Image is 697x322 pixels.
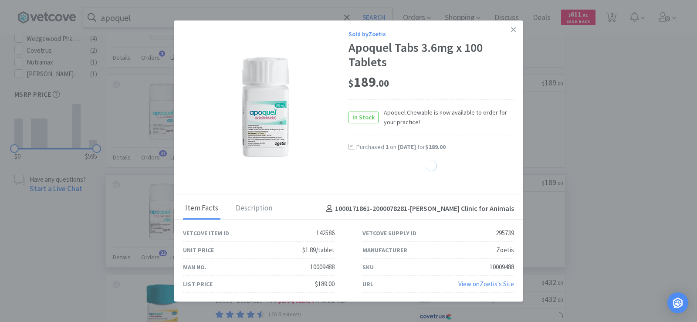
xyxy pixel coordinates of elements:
div: 295739 [496,228,514,238]
a: View onZoetis's Site [458,280,514,288]
span: $ [348,77,354,89]
img: cbf97d609b0b4015ad366971d7dded13_295739.png [209,48,322,161]
span: $189.00 [425,143,446,151]
span: 1 [386,143,389,151]
span: 189 [348,73,389,91]
div: Purchased on for [356,143,514,152]
h4: 1000171861-2000078281 - [PERSON_NAME] Clinic for Animals [323,203,514,214]
span: In Stock [349,112,378,123]
div: 142586 [316,228,335,238]
div: Unit Price [183,245,214,255]
div: Item Facts [183,198,220,220]
div: $189.00 [315,279,335,289]
div: List Price [183,279,213,289]
div: Sold by Zoetis [348,29,514,39]
div: Open Intercom Messenger [667,292,688,313]
div: Zoetis [496,245,514,255]
span: [DATE] [398,143,416,151]
div: Description [233,198,274,220]
div: 10009488 [490,262,514,272]
div: Vetcove Supply ID [362,228,416,238]
div: Apoquel Tabs 3.6mg x 100 Tablets [348,41,514,70]
div: $1.89/tablet [302,245,335,255]
span: . 00 [376,77,389,89]
div: URL [362,279,373,289]
span: Apoquel Chewable is now available to order for your practice! [379,108,514,127]
div: 10009488 [310,262,335,272]
div: Manufacturer [362,245,407,255]
div: Vetcove Item ID [183,228,229,238]
div: SKU [362,262,374,272]
div: Man No. [183,262,206,272]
